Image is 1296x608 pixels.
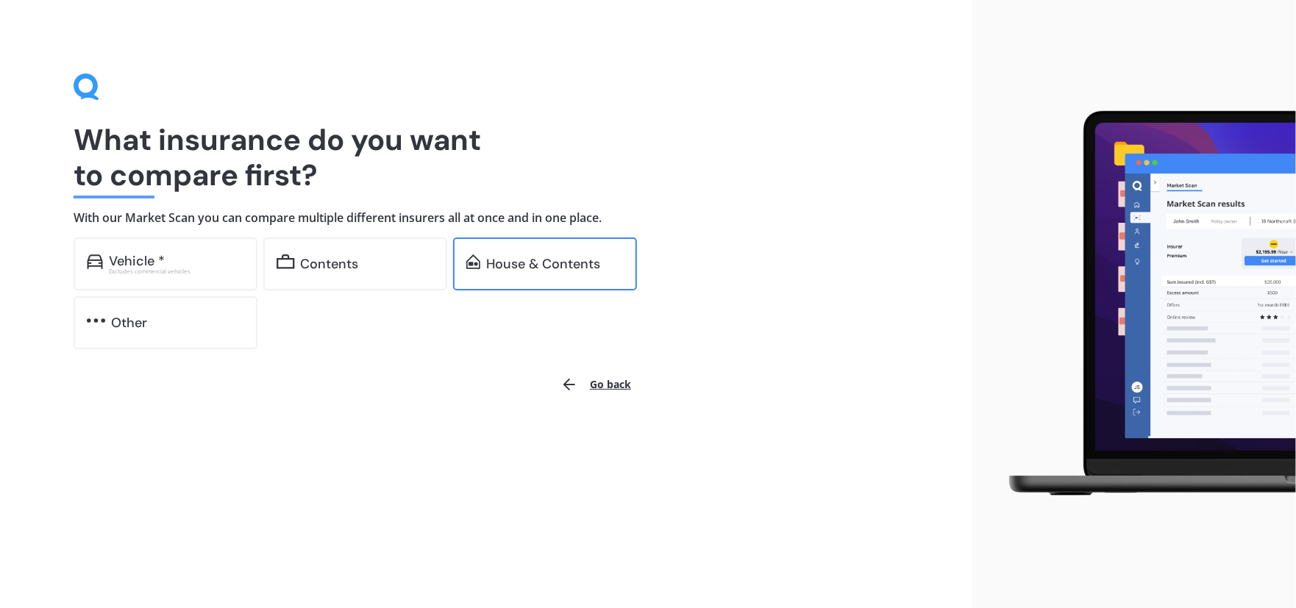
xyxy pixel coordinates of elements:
div: House & Contents [486,257,600,271]
img: content.01f40a52572271636b6f.svg [277,254,295,269]
button: Go back [552,367,640,402]
img: laptop.webp [988,102,1296,507]
h1: What insurance do you want to compare first? [74,122,899,193]
div: Contents [301,257,359,271]
img: car.f15378c7a67c060ca3f3.svg [87,254,103,269]
div: Other [111,315,147,330]
div: Excludes commercial vehicles [109,268,244,274]
h4: With our Market Scan you can compare multiple different insurers all at once and in one place. [74,210,899,226]
img: home-and-contents.b802091223b8502ef2dd.svg [466,254,480,269]
img: other.81dba5aafe580aa69f38.svg [87,313,105,328]
div: Vehicle * [109,254,165,268]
